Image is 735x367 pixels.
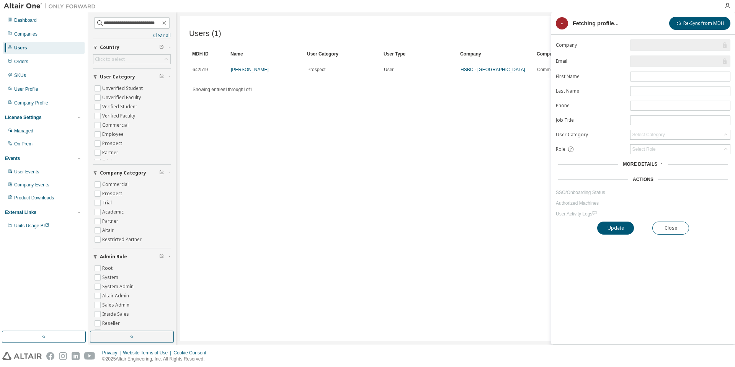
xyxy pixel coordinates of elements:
div: User Category [307,48,377,60]
label: Reseller [102,319,121,328]
span: Role [556,146,565,152]
div: Click to select [95,56,125,62]
label: Last Name [556,88,626,94]
span: User Activity Logs [556,211,597,217]
div: User Type [384,48,454,60]
button: Re-Sync from MDH [669,17,730,30]
span: User [384,67,394,73]
div: Users [14,45,27,51]
a: [PERSON_NAME] [231,67,269,72]
div: Orders [14,59,28,65]
label: Inside Sales [102,310,131,319]
label: Partner [102,217,120,226]
label: First Name [556,73,626,80]
div: Select Role [632,146,655,152]
label: Altair Admin [102,291,131,300]
div: Company Profile [14,100,48,106]
div: Click to select [93,55,170,64]
div: Company Events [14,182,49,188]
a: Clear all [93,33,171,39]
div: Website Terms of Use [123,350,173,356]
span: More Details [623,161,657,167]
img: Altair One [4,2,100,10]
button: Update [597,222,634,235]
label: Academic [102,207,125,217]
div: Select Role [630,145,730,154]
img: youtube.svg [84,352,95,360]
label: Verified Student [102,102,139,111]
a: HSBC - [GEOGRAPHIC_DATA] [461,67,525,72]
div: Cookie Consent [173,350,211,356]
span: Clear filter [159,74,164,80]
label: Restricted Partner [102,235,143,244]
img: altair_logo.svg [2,352,42,360]
div: User Profile [14,86,38,92]
button: User Category [93,69,171,85]
label: Prospect [102,139,124,148]
a: SSO/Onboarding Status [556,189,730,196]
span: Units Usage BI [14,223,49,228]
div: Dashboard [14,17,37,23]
label: Trial [102,157,113,166]
label: Email [556,58,626,64]
div: Select Category [630,130,730,139]
label: System Admin [102,282,135,291]
span: Company Category [100,170,146,176]
label: System [102,273,120,282]
div: Fetching profile... [573,20,619,26]
img: linkedin.svg [72,352,80,360]
label: Company [556,42,626,48]
div: SKUs [14,72,26,78]
button: Company Category [93,165,171,181]
button: Admin Role [93,248,171,265]
div: MDH ID [192,48,224,60]
div: Managed [14,128,33,134]
label: Verified Faculty [102,111,137,121]
div: Company [460,48,531,60]
label: Root [102,264,114,273]
label: Commercial [102,121,130,130]
div: Select Category [632,132,665,138]
div: External Links [5,209,36,215]
div: License Settings [5,114,41,121]
div: Events [5,155,20,161]
span: 642519 [193,67,208,73]
img: instagram.svg [59,352,67,360]
label: Unverified Student [102,84,144,93]
label: Sales Admin [102,300,131,310]
span: Clear filter [159,170,164,176]
button: Close [652,222,689,235]
div: User Events [14,169,39,175]
span: Users (1) [189,29,221,38]
label: Commercial [102,180,130,189]
label: Job Title [556,117,626,123]
span: Clear filter [159,254,164,260]
a: Authorized Machines [556,200,730,206]
div: Company Category [537,48,593,60]
label: Employee [102,130,125,139]
span: Commercial [537,67,562,73]
div: Name [230,48,301,60]
div: Actions [633,176,653,183]
p: © 2025 Altair Engineering, Inc. All Rights Reserved. [102,356,211,362]
span: Showing entries 1 through 1 of 1 [193,87,252,92]
div: Product Downloads [14,195,54,201]
span: User Category [100,74,135,80]
label: Prospect [102,189,124,198]
span: Prospect [307,67,325,73]
label: User Category [556,132,626,138]
button: Country [93,39,171,56]
span: Clear filter [159,44,164,51]
label: Altair [102,226,115,235]
span: Admin Role [100,254,127,260]
div: - [556,17,568,29]
div: Privacy [102,350,123,356]
div: Companies [14,31,38,37]
label: Trial [102,198,113,207]
span: Country [100,44,119,51]
div: On Prem [14,141,33,147]
label: Phone [556,103,626,109]
img: facebook.svg [46,352,54,360]
label: User [102,328,114,337]
label: Partner [102,148,120,157]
